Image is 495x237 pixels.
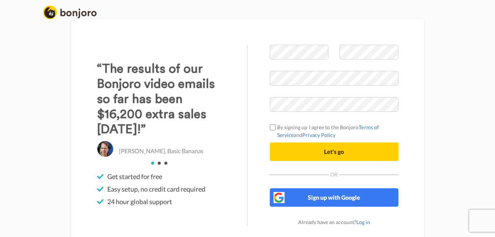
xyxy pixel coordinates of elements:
[270,188,398,207] button: Sign up with Google
[97,141,114,157] img: Christo Hall, Basic Bananas
[43,6,97,19] img: logo_full.png
[298,219,370,225] span: Already have an account?
[302,132,335,138] a: Privacy Policy
[356,219,370,225] a: Log in
[329,172,339,177] span: Or
[270,124,276,130] input: By signing up I agree to the BonjoroTerms of ServiceandPrivacy Policy
[324,148,344,155] span: Let's go
[107,197,172,206] span: 24 hour global support
[270,142,398,161] button: Let's go
[107,172,162,181] span: Get started for free
[119,147,203,155] p: [PERSON_NAME], Basic Bananas
[308,194,360,201] span: Sign up with Google
[107,185,205,193] span: Easy setup, no credit card required
[97,61,226,137] h3: “The results of our Bonjoro video emails so far has been $16,200 extra sales [DATE]!”
[270,123,398,139] label: By signing up I agree to the Bonjoro and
